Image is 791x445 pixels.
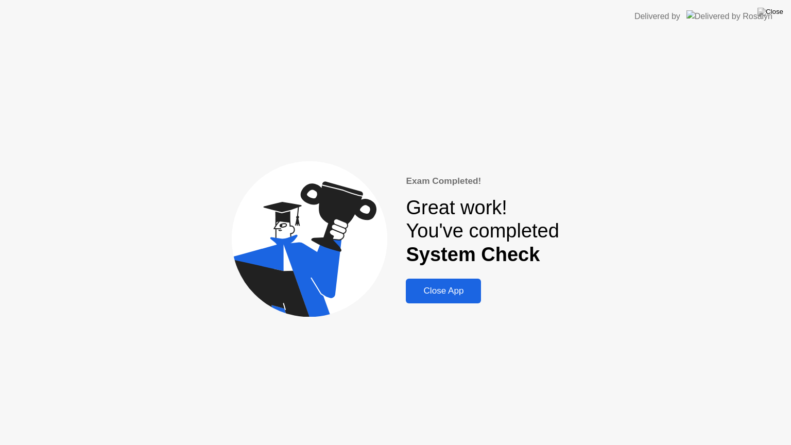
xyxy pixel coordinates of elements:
[758,8,783,16] img: Close
[406,196,559,267] div: Great work! You've completed
[406,244,540,265] b: System Check
[406,279,481,303] button: Close App
[686,10,772,22] img: Delivered by Rosalyn
[409,286,478,296] div: Close App
[634,10,680,23] div: Delivered by
[406,175,559,188] div: Exam Completed!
